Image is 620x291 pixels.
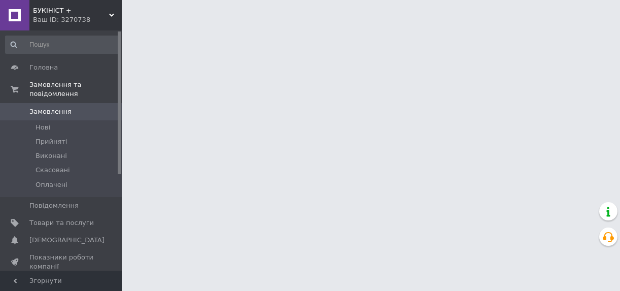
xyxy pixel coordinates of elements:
span: Товари та послуги [29,218,94,228]
span: Прийняті [36,137,67,146]
input: Пошук [5,36,120,54]
span: Оплачені [36,180,67,189]
span: Показники роботи компанії [29,253,94,271]
div: Ваш ID: 3270738 [33,15,122,24]
span: Замовлення та повідомлення [29,80,122,99]
span: Замовлення [29,107,72,116]
span: [DEMOGRAPHIC_DATA] [29,236,105,245]
span: Виконані [36,151,67,160]
span: Нові [36,123,50,132]
span: Повідомлення [29,201,79,210]
span: Скасовані [36,166,70,175]
span: БУКІНІСТ + [33,6,109,15]
span: Головна [29,63,58,72]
